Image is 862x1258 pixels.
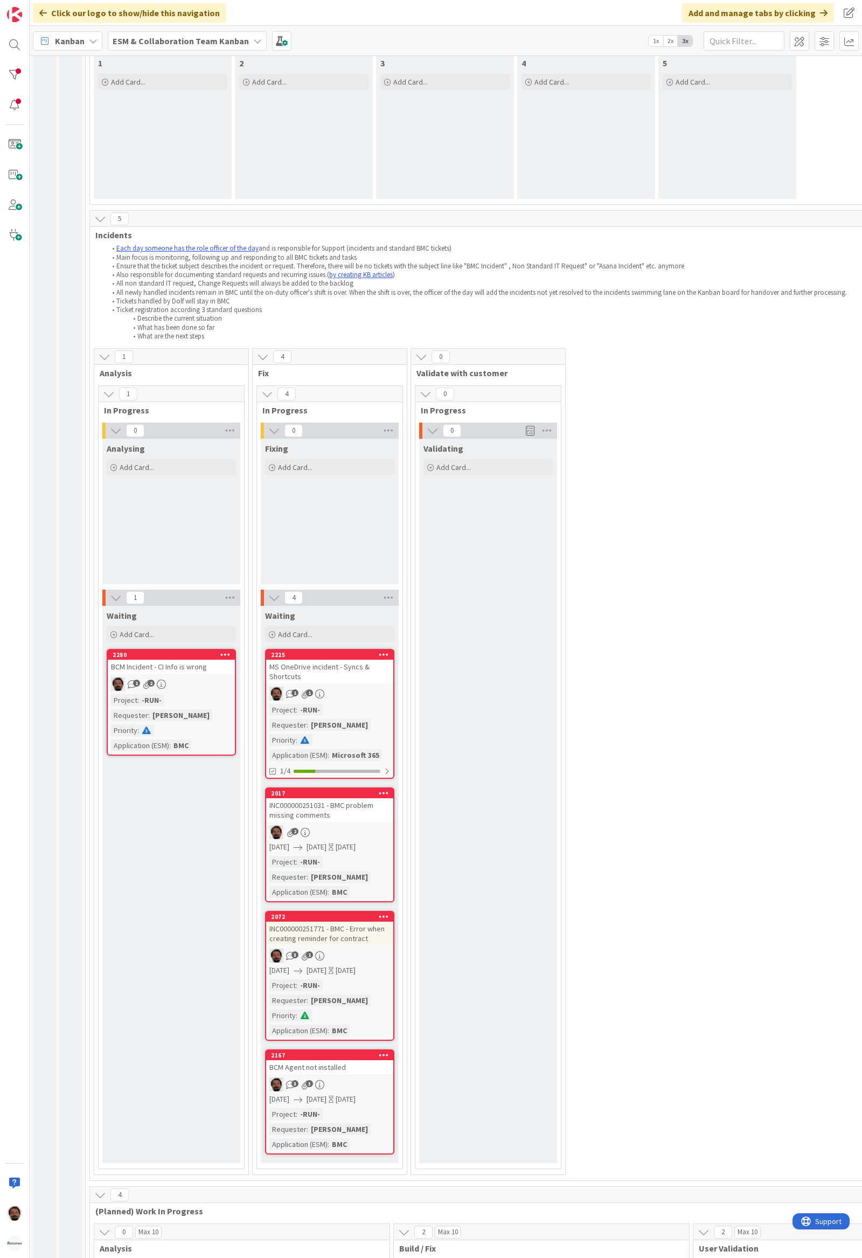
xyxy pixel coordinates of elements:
[120,630,154,639] span: Add Card...
[336,965,356,976] div: [DATE]
[111,677,125,691] img: AC
[393,77,428,87] span: Add Card...
[269,734,296,746] div: Priority
[284,424,303,437] span: 0
[436,462,471,472] span: Add Card...
[110,1188,129,1201] span: 4
[111,739,169,751] div: Application (ESM)
[269,825,283,839] img: AC
[169,739,171,751] span: :
[271,913,393,921] div: 2072
[262,405,389,416] span: In Progress
[252,77,287,87] span: Add Card...
[336,841,356,853] div: [DATE]
[663,36,678,46] span: 2x
[308,719,371,731] div: [PERSON_NAME]
[414,1226,433,1239] span: 2
[7,1206,22,1221] img: AC
[269,841,289,853] span: [DATE]
[113,36,249,46] b: ESM & Collaboration Team Kanban
[291,828,298,835] span: 2
[119,388,137,400] span: 1
[108,650,235,674] div: 2280BCM Incident - CI Info is wrong
[137,694,139,706] span: :
[126,591,144,604] span: 1
[266,687,393,701] div: AC
[269,856,296,868] div: Project
[266,1077,393,1091] div: AC
[423,443,463,454] span: Validating
[704,31,784,51] input: Quick Filter...
[271,790,393,797] div: 2017
[297,1108,323,1120] div: -RUN-
[266,912,393,945] div: 2072INC000000251771 - BMC - Error when creating reminder for contract
[269,687,283,701] img: AC
[258,368,393,378] span: Fix
[269,1077,283,1091] img: AC
[107,610,137,621] span: Waiting
[329,749,382,761] div: Microsoft 365
[277,388,296,400] span: 4
[266,660,393,683] div: MS OneDrive incident - Syncs & Shortcuts
[266,1060,393,1074] div: BCM Agent not installed
[278,462,312,472] span: Add Card...
[100,1243,376,1254] span: Analysis
[269,994,307,1006] div: Requester
[297,979,323,991] div: -RUN-
[297,704,323,716] div: -RUN-
[138,1229,158,1235] div: Max 10
[266,650,393,660] div: 2225
[682,3,834,23] div: Add and manage tabs by clicking
[266,1050,393,1060] div: 2167
[116,244,259,253] a: Each day someone has the role officer of the day
[269,979,296,991] div: Project
[307,965,326,976] span: [DATE]
[329,1138,350,1150] div: BMC
[436,388,454,400] span: 0
[107,443,145,454] span: Analysing
[432,350,450,363] span: 0
[269,719,307,731] div: Requester
[55,34,85,47] span: Kanban
[329,1025,350,1036] div: BMC
[291,689,298,696] span: 1
[438,1229,458,1235] div: Max 10
[113,651,235,659] div: 2280
[307,1094,326,1105] span: [DATE]
[269,965,289,976] span: [DATE]
[663,58,667,68] span: 5
[291,1080,298,1087] span: 3
[278,630,312,639] span: Add Card...
[416,368,552,378] span: Validate with customer
[296,704,297,716] span: :
[534,77,569,87] span: Add Card...
[380,58,385,68] span: 3
[111,709,148,721] div: Requester
[297,856,323,868] div: -RUN-
[266,825,393,839] div: AC
[307,1123,308,1135] span: :
[126,424,144,437] span: 0
[133,680,140,687] span: 1
[111,77,145,87] span: Add Card...
[306,689,313,696] span: 1
[273,350,291,363] span: 4
[271,1052,393,1059] div: 2167
[100,368,235,378] span: Analysis
[306,951,313,958] span: 1
[649,36,663,46] span: 1x
[239,58,244,68] span: 2
[269,1123,307,1135] div: Requester
[269,871,307,883] div: Requester
[148,709,150,721] span: :
[265,443,288,454] span: Fixing
[266,789,393,822] div: 2017INC000000251031 - BMC problem missing comments
[336,1094,356,1105] div: [DATE]
[110,212,129,225] span: 5
[111,694,137,706] div: Project
[307,841,326,853] span: [DATE]
[284,591,303,604] span: 4
[522,58,526,68] span: 4
[269,1025,328,1036] div: Application (ESM)
[266,912,393,922] div: 2072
